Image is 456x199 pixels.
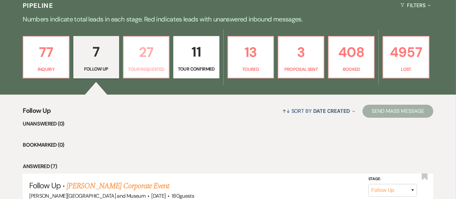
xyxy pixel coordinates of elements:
p: 13 [232,41,269,63]
li: Answered (7) [23,162,433,171]
p: Proposal Sent [282,66,320,73]
span: Follow Up [29,180,60,191]
a: 13Toured [228,36,274,78]
p: Tour Confirmed [178,65,215,73]
p: 27 [128,41,165,63]
a: [PERSON_NAME] Corporate Event [67,180,169,192]
p: Follow Up [78,65,115,73]
a: 11Tour Confirmed [173,36,219,78]
a: 27Tour Requested [123,36,169,78]
h3: Pipeline [23,1,53,10]
p: Booked [333,66,370,73]
p: Toured [232,66,269,73]
span: ↑↓ [282,108,290,114]
p: 11 [178,41,215,63]
li: Unanswered (0) [23,120,433,128]
a: 3Proposal Sent [278,36,324,78]
p: 4957 [387,41,425,63]
a: 408Booked [328,36,375,78]
p: 7 [78,41,115,63]
label: Stage: [368,176,417,183]
p: 77 [27,41,65,63]
button: Sort By Date Created [280,102,358,120]
span: Follow Up [23,106,51,120]
p: Tour Requested [128,66,165,73]
a: 77Inquiry [23,36,69,78]
p: Inquiry [27,66,65,73]
a: 7Follow Up [73,36,119,78]
button: Send Mass Message [363,105,433,118]
a: 4957Lost [383,36,429,78]
p: 408 [333,41,370,63]
span: Date Created [313,108,350,114]
li: Bookmarked (0) [23,141,433,149]
p: Lost [387,66,425,73]
p: 3 [282,41,320,63]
